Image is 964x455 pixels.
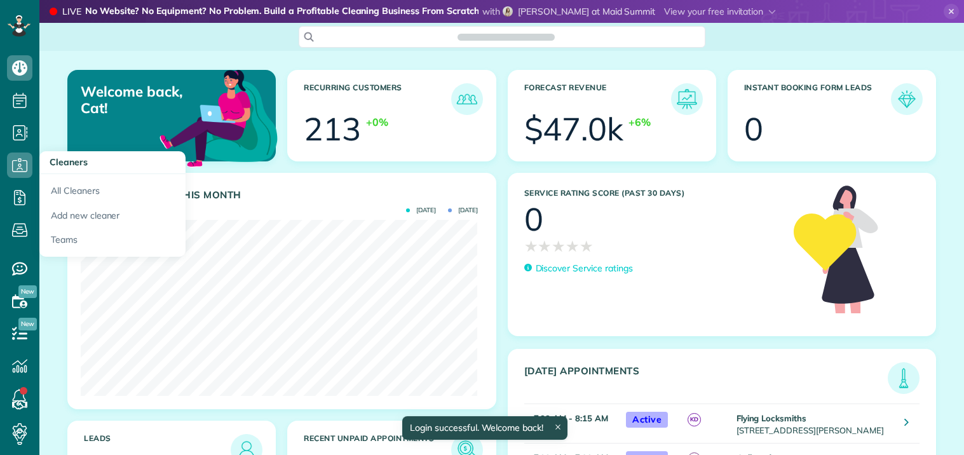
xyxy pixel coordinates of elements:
[18,285,37,298] span: New
[891,365,916,391] img: icon_todays_appointments-901f7ab196bb0bea1936b74009e4eb5ffbc2d2711fa7634e0d609ed5ef32b18b.png
[744,83,891,115] h3: Instant Booking Form Leads
[39,203,186,228] a: Add new cleaner
[894,86,920,112] img: icon_form_leads-04211a6a04a5b2264e4ee56bc0799ec3eb69b7e499cbb523a139df1d13a81ae0.png
[744,113,763,145] div: 0
[566,235,580,257] span: ★
[470,31,542,43] span: Search ZenMaid…
[304,83,451,115] h3: Recurring Customers
[39,174,186,203] a: All Cleaners
[524,404,620,444] td: 1h 15
[524,203,543,235] div: 0
[454,86,480,112] img: icon_recurring_customers-cf858462ba22bcd05b5a5880d41d6543d210077de5bb9ebc9590e49fd87d84ed.png
[18,318,37,330] span: New
[538,235,552,257] span: ★
[503,6,513,17] img: simone-angell-d38d6165cf4f7464adf970cda7dda6472030ce6dc023127a85eb99c98c93496e.jpg
[688,413,701,426] span: KD
[84,189,483,201] h3: Actual Revenue this month
[534,413,608,423] strong: 7:00 AM - 8:15 AM
[366,115,388,130] div: +0%
[304,113,361,145] div: 213
[580,235,594,257] span: ★
[552,235,566,257] span: ★
[626,412,668,428] span: Active
[518,6,655,17] span: [PERSON_NAME] at Maid Summit
[536,262,633,275] p: Discover Service ratings
[482,6,500,17] span: with
[157,55,280,179] img: dashboard_welcome-42a62b7d889689a78055ac9021e634bf52bae3f8056760290aed330b23ab8690.png
[524,262,633,275] a: Discover Service ratings
[524,83,671,115] h3: Forecast Revenue
[50,156,88,168] span: Cleaners
[402,416,567,440] div: Login successful. Welcome back!
[524,365,888,394] h3: [DATE] Appointments
[737,413,806,423] strong: Flying Locksmiths
[448,207,478,214] span: [DATE]
[524,113,624,145] div: $47.0k
[524,189,782,198] h3: Service Rating score (past 30 days)
[39,227,186,257] a: Teams
[85,5,479,18] strong: No Website? No Equipment? No Problem. Build a Profitable Cleaning Business From Scratch
[733,404,895,444] td: [STREET_ADDRESS][PERSON_NAME]
[628,115,651,130] div: +6%
[674,86,700,112] img: icon_forecast_revenue-8c13a41c7ed35a8dcfafea3cbb826a0462acb37728057bba2d056411b612bbbe.png
[524,235,538,257] span: ★
[81,83,208,117] p: Welcome back, Cat!
[406,207,436,214] span: [DATE]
